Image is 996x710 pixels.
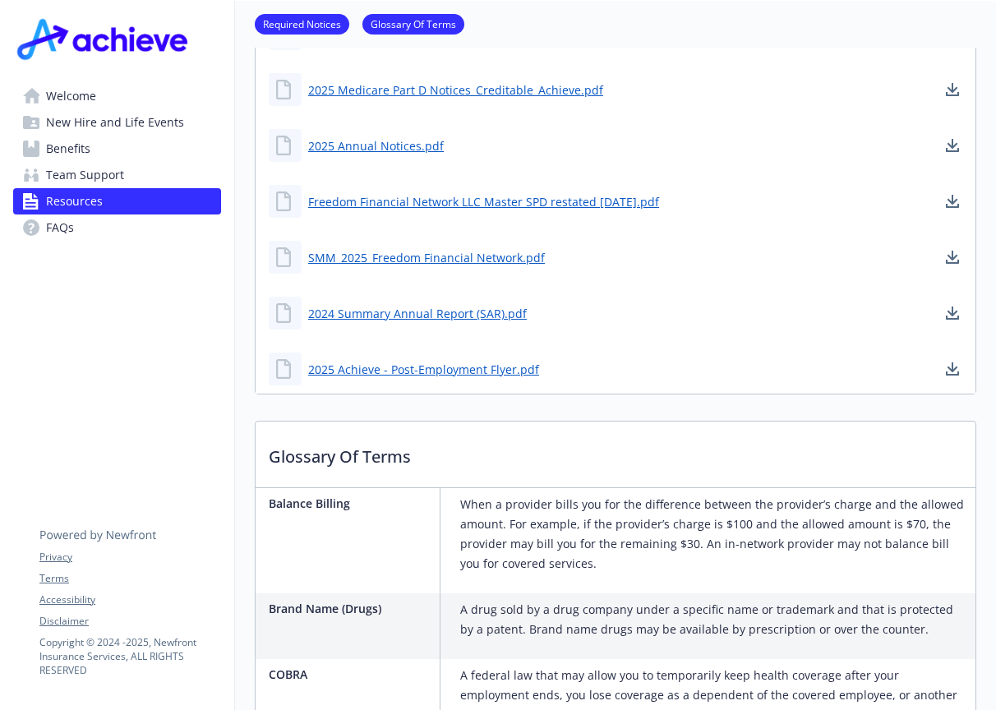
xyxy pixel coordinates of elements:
[308,81,603,99] a: 2025 Medicare Part D Notices_Creditable_Achieve.pdf
[39,635,220,677] p: Copyright © 2024 - 2025 , Newfront Insurance Services, ALL RIGHTS RESERVED
[269,666,433,683] p: COBRA
[255,16,349,31] a: Required Notices
[308,137,444,154] a: 2025 Annual Notices.pdf
[943,80,962,99] a: download document
[13,136,221,162] a: Benefits
[460,600,969,639] p: A drug sold by a drug company under a specific name or trademark and that is protected by a paten...
[308,361,539,378] a: 2025 Achieve - Post-Employment Flyer.pdf
[46,136,90,162] span: Benefits
[269,495,433,512] p: Balance Billing
[46,214,74,241] span: FAQs
[39,592,220,607] a: Accessibility
[39,571,220,586] a: Terms
[308,249,545,266] a: SMM_2025_Freedom Financial Network.pdf
[13,214,221,241] a: FAQs
[943,136,962,155] a: download document
[943,247,962,267] a: download document
[943,303,962,323] a: download document
[13,162,221,188] a: Team Support
[943,191,962,211] a: download document
[308,193,659,210] a: Freedom Financial Network LLC Master SPD restated [DATE].pdf
[46,162,124,188] span: Team Support
[46,188,103,214] span: Resources
[39,550,220,565] a: Privacy
[39,614,220,629] a: Disclaimer
[46,109,184,136] span: New Hire and Life Events
[460,495,969,574] p: When a provider bills you for the difference between the provider’s charge and the allowed amount...
[362,16,464,31] a: Glossary Of Terms
[13,83,221,109] a: Welcome
[943,359,962,379] a: download document
[13,109,221,136] a: New Hire and Life Events
[256,422,975,482] p: Glossary Of Terms
[46,83,96,109] span: Welcome
[269,600,433,617] p: Brand Name (Drugs)
[308,305,527,322] a: 2024 Summary Annual Report (SAR).pdf
[13,188,221,214] a: Resources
